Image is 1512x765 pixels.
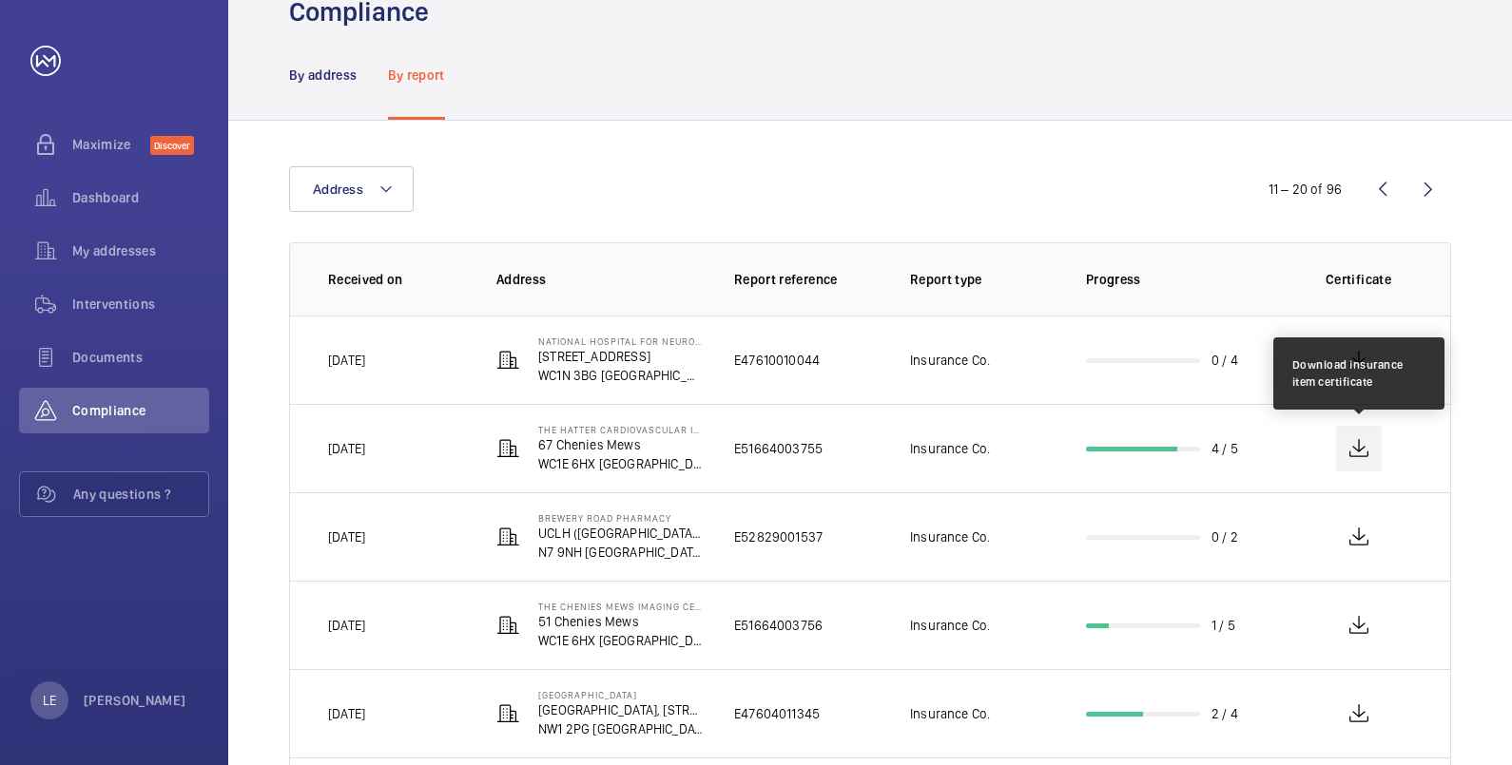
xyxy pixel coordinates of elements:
[1305,270,1412,289] p: Certificate
[734,351,820,370] p: E47610010044
[289,66,358,85] p: By address
[84,691,186,710] p: [PERSON_NAME]
[72,241,209,260] span: My addresses
[538,543,704,562] p: N7 9NH [GEOGRAPHIC_DATA]
[72,401,209,420] span: Compliance
[328,270,466,289] p: Received on
[72,348,209,367] span: Documents
[538,719,704,738] p: NW1 2PG [GEOGRAPHIC_DATA]
[72,295,209,314] span: Interventions
[1269,180,1342,199] div: 11 – 20 of 96
[328,616,365,635] p: [DATE]
[73,485,208,504] span: Any questions ?
[1212,616,1235,635] p: 1 / 5
[328,439,365,458] p: [DATE]
[538,424,704,435] p: The Hatter Cardiovascular Institute (UCLH)
[910,270,1056,289] p: Report type
[43,691,56,710] p: LE
[1212,704,1238,723] p: 2 / 4
[734,439,823,458] p: E51664003755
[1212,439,1238,458] p: 4 / 5
[734,616,823,635] p: E51664003756
[734,704,820,723] p: E47604011345
[538,366,704,385] p: WC1N 3BG [GEOGRAPHIC_DATA]
[289,166,414,212] button: Address
[538,689,704,700] p: [GEOGRAPHIC_DATA]
[538,601,704,612] p: The Chenies Mews Imaging Centre
[328,351,365,370] p: [DATE]
[72,135,150,154] span: Maximize
[388,66,445,85] p: By report
[538,435,704,454] p: 67 Chenies Mews
[328,527,365,546] p: [DATE]
[72,188,209,207] span: Dashboard
[538,700,704,719] p: [GEOGRAPHIC_DATA], [STREET_ADDRESS]
[496,270,704,289] p: Address
[538,347,704,366] p: [STREET_ADDRESS]
[538,454,704,473] p: WC1E 6HX [GEOGRAPHIC_DATA]
[1086,270,1274,289] p: Progress
[538,335,704,347] p: National Hospital for Neurology and [MEDICAL_DATA] (Queen [PERSON_NAME])
[150,136,194,155] span: Discover
[910,616,990,635] p: Insurance Co.
[1292,356,1425,391] div: Download insurance item certificate
[313,182,363,197] span: Address
[1212,527,1238,546] p: 0 / 2
[910,527,990,546] p: Insurance Co.
[538,612,704,631] p: 51 Chenies Mews
[910,351,990,370] p: Insurance Co.
[538,631,704,650] p: WC1E 6HX [GEOGRAPHIC_DATA]
[538,512,704,524] p: Brewery Road Pharmacy
[538,524,704,543] p: UCLH ([GEOGRAPHIC_DATA]), [STREET_ADDRESS] Pharmacy
[1212,351,1238,370] p: 0 / 4
[734,527,823,546] p: E52829001537
[910,704,990,723] p: Insurance Co.
[734,270,880,289] p: Report reference
[910,439,990,458] p: Insurance Co.
[328,704,365,723] p: [DATE]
